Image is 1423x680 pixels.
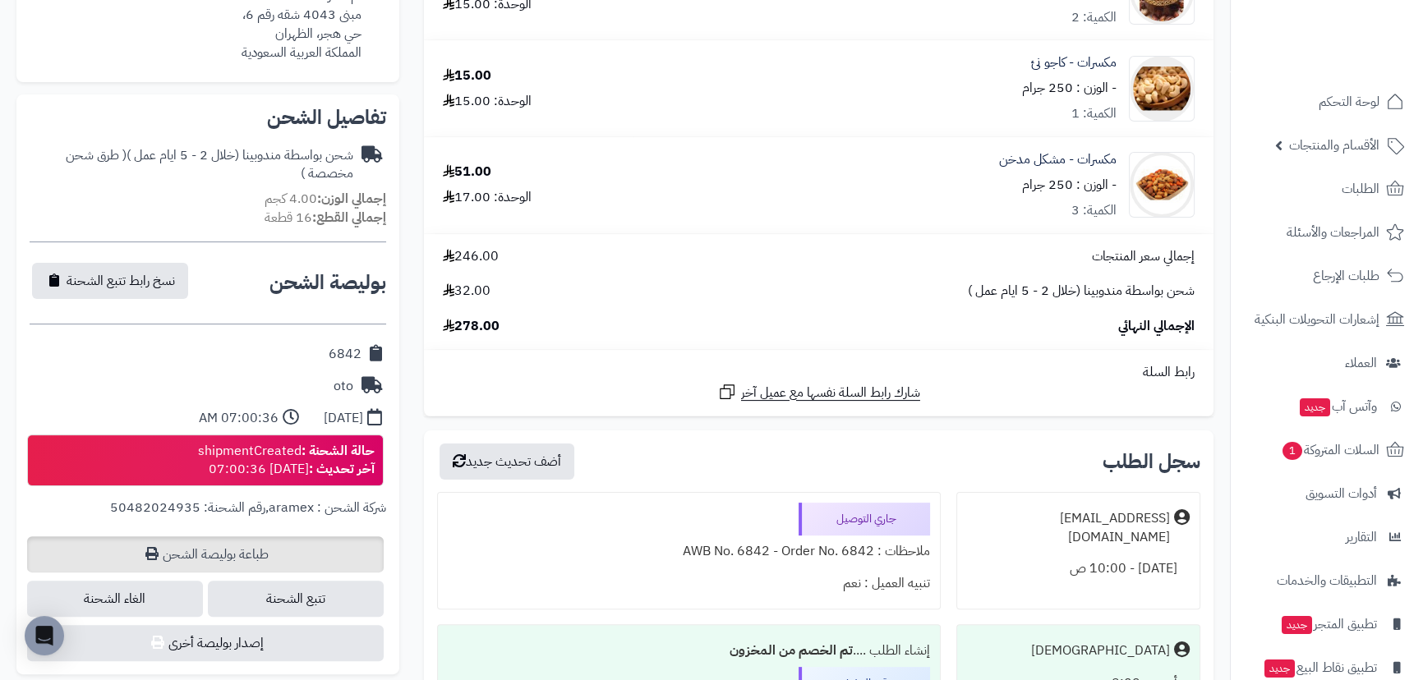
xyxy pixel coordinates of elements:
span: جديد [1282,616,1312,634]
b: تم الخصم من المخزون [730,641,853,660]
div: الوحدة: 15.00 [443,92,532,111]
a: التقارير [1241,517,1413,557]
a: الطلبات [1241,169,1413,209]
button: نسخ رابط تتبع الشحنة [32,263,188,299]
strong: إجمالي الوزن: [317,189,386,209]
span: 278.00 [443,317,500,336]
span: السلات المتروكة [1281,439,1379,462]
span: وآتس آب [1298,395,1377,418]
a: طلبات الإرجاع [1241,256,1413,296]
button: أضف تحديث جديد [440,443,574,480]
div: 51.00 [443,163,491,181]
h3: سجل الطلب [1103,452,1200,471]
div: [DATE] - 10:00 ص [967,553,1190,585]
img: 1709195673-Smoked%20Mixed%20Nuts-600x315w-90x90.jpg [1130,152,1194,218]
h2: بوليصة الشحن [269,273,386,292]
small: - الوزن : 250 جرام [1022,175,1117,195]
span: المراجعات والأسئلة [1287,221,1379,244]
a: مكسرات - كاجو نئ [1031,53,1117,72]
div: oto [334,377,353,396]
span: العملاء [1345,351,1377,374]
div: [EMAIL_ADDRESS][DOMAIN_NAME] [967,509,1170,547]
span: تطبيق المتجر [1280,613,1377,636]
span: 1 [1283,442,1303,461]
small: - الوزن : 250 جرام [1022,78,1117,98]
img: 1709196383-c303cadd-7af3-4b99-8d8a-75cc42fb1de9-90x90.webp [1130,56,1194,122]
div: تنبيه العميل : نعم [448,567,930,600]
h2: تفاصيل الشحن [30,108,386,127]
div: الكمية: 3 [1071,201,1117,220]
div: , [30,499,386,536]
span: تطبيق نقاط البيع [1263,656,1377,679]
small: 4.00 كجم [265,189,386,209]
span: رقم الشحنة: 50482024935 [110,498,265,517]
div: الكمية: 2 [1071,8,1117,27]
a: المراجعات والأسئلة [1241,213,1413,252]
span: شحن بواسطة مندوبينا (خلال 2 - 5 ايام عمل ) [968,282,1195,301]
span: جديد [1264,659,1295,678]
span: طلبات الإرجاع [1313,264,1379,287]
div: إنشاء الطلب .... [448,635,930,667]
a: لوحة التحكم [1241,82,1413,122]
a: إشعارات التحويلات البنكية [1241,300,1413,339]
div: shipmentCreated [DATE] 07:00:36 [198,442,375,480]
img: logo-2.png [1311,12,1407,47]
span: شركة الشحن : aramex [269,498,386,517]
span: شارك رابط السلة نفسها مع عميل آخر [741,384,920,402]
a: تطبيق المتجرجديد [1241,604,1413,644]
div: الوحدة: 17.00 [443,188,532,207]
div: شحن بواسطة مندوبينا (خلال 2 - 5 ايام عمل ) [30,146,353,184]
small: 16 قطعة [265,208,386,227]
a: العملاء [1241,343,1413,383]
span: لوحة التحكم [1319,90,1379,113]
a: شارك رابط السلة نفسها مع عميل آخر [717,382,920,402]
span: نسخ رابط تتبع الشحنة [67,271,175,291]
div: 15.00 [443,67,491,85]
div: 07:00:36 AM [199,409,279,428]
span: 246.00 [443,247,499,266]
div: رابط السلة [431,363,1207,382]
a: أدوات التسويق [1241,474,1413,513]
a: التطبيقات والخدمات [1241,561,1413,600]
span: أدوات التسويق [1306,482,1377,505]
div: [DEMOGRAPHIC_DATA] [1031,641,1170,660]
span: التطبيقات والخدمات [1277,569,1377,592]
a: طباعة بوليصة الشحن [27,536,384,572]
span: الأقسام والمنتجات [1289,134,1379,157]
button: إصدار بوليصة أخرى [27,625,384,661]
span: الغاء الشحنة [27,581,203,617]
div: [DATE] [324,409,363,428]
a: السلات المتروكة1 [1241,430,1413,470]
span: 32.00 [443,282,490,301]
span: التقارير [1346,526,1377,549]
span: الطلبات [1342,177,1379,200]
strong: إجمالي القطع: [312,208,386,227]
div: Open Intercom Messenger [25,616,64,655]
div: ملاحظات : AWB No. 6842 - Order No. 6842 [448,535,930,567]
span: جديد [1300,398,1330,416]
strong: آخر تحديث : [309,459,375,479]
strong: حالة الشحنة : [302,441,375,461]
a: تتبع الشحنة [208,581,384,617]
div: 6842 [329,345,362,364]
div: الكمية: 1 [1071,104,1117,123]
span: إجمالي سعر المنتجات [1092,247,1195,266]
a: وآتس آبجديد [1241,387,1413,426]
span: ( طرق شحن مخصصة ) [66,145,353,184]
a: مكسرات - مشكل مدخن [999,150,1117,169]
span: إشعارات التحويلات البنكية [1255,308,1379,331]
span: الإجمالي النهائي [1118,317,1195,336]
div: جاري التوصيل [799,503,930,535]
